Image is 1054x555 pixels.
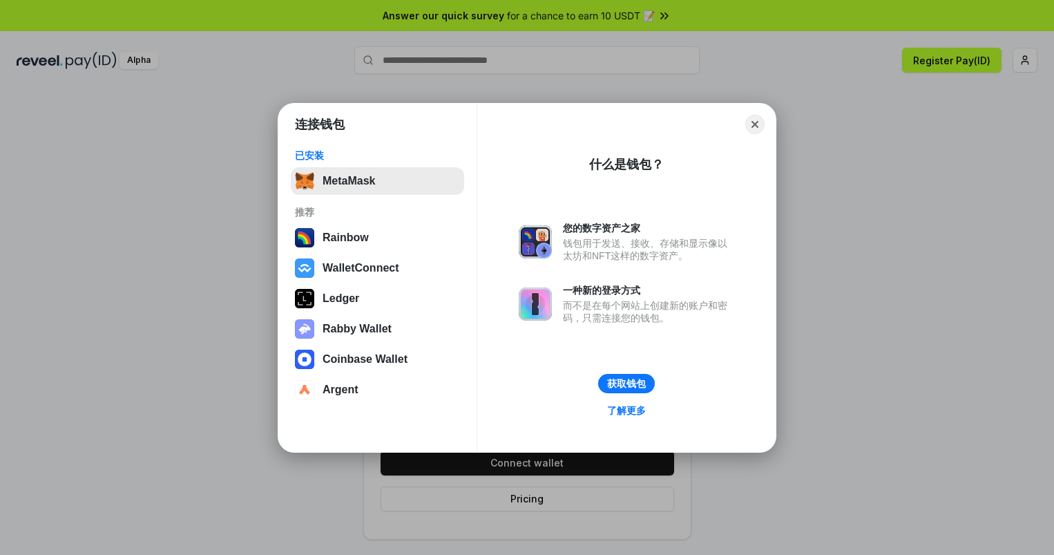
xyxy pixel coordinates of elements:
button: Rainbow [291,224,464,252]
div: Rainbow [323,232,369,244]
div: 已安装 [295,149,460,162]
div: WalletConnect [323,262,399,274]
img: svg+xml,%3Csvg%20width%3D%2228%22%20height%3D%2228%22%20viewBox%3D%220%200%2028%2028%22%20fill%3D... [295,380,314,399]
div: 您的数字资产之家 [563,222,734,234]
div: 钱包用于发送、接收、存储和显示像以太坊和NFT这样的数字资产。 [563,237,734,262]
div: Argent [323,384,358,396]
div: Coinbase Wallet [323,353,408,366]
img: svg+xml,%3Csvg%20xmlns%3D%22http%3A%2F%2Fwww.w3.org%2F2000%2Fsvg%22%20fill%3D%22none%22%20viewBox... [519,288,552,321]
button: WalletConnect [291,254,464,282]
button: Ledger [291,285,464,312]
div: Ledger [323,292,359,305]
h1: 连接钱包 [295,116,345,133]
button: Argent [291,376,464,404]
img: svg+xml,%3Csvg%20xmlns%3D%22http%3A%2F%2Fwww.w3.org%2F2000%2Fsvg%22%20fill%3D%22none%22%20viewBox... [519,225,552,258]
div: 一种新的登录方式 [563,284,734,297]
div: MetaMask [323,175,375,187]
button: Rabby Wallet [291,315,464,343]
div: 而不是在每个网站上创建新的账户和密码，只需连接您的钱包。 [563,299,734,324]
div: 推荐 [295,206,460,218]
button: 获取钱包 [598,374,655,393]
img: svg+xml,%3Csvg%20width%3D%2228%22%20height%3D%2228%22%20viewBox%3D%220%200%2028%2028%22%20fill%3D... [295,350,314,369]
div: 了解更多 [607,404,646,417]
img: svg+xml,%3Csvg%20xmlns%3D%22http%3A%2F%2Fwww.w3.org%2F2000%2Fsvg%22%20width%3D%2228%22%20height%3... [295,289,314,308]
button: MetaMask [291,167,464,195]
button: Coinbase Wallet [291,346,464,373]
div: 获取钱包 [607,377,646,390]
img: svg+xml,%3Csvg%20width%3D%22120%22%20height%3D%22120%22%20viewBox%3D%220%200%20120%20120%22%20fil... [295,228,314,247]
img: svg+xml,%3Csvg%20width%3D%2228%22%20height%3D%2228%22%20viewBox%3D%220%200%2028%2028%22%20fill%3D... [295,258,314,278]
img: svg+xml,%3Csvg%20fill%3D%22none%22%20height%3D%2233%22%20viewBox%3D%220%200%2035%2033%22%20width%... [295,171,314,191]
a: 了解更多 [599,402,654,420]
div: Rabby Wallet [323,323,392,335]
button: Close [745,115,765,134]
div: 什么是钱包？ [589,156,664,173]
img: svg+xml,%3Csvg%20xmlns%3D%22http%3A%2F%2Fwww.w3.org%2F2000%2Fsvg%22%20fill%3D%22none%22%20viewBox... [295,319,314,339]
